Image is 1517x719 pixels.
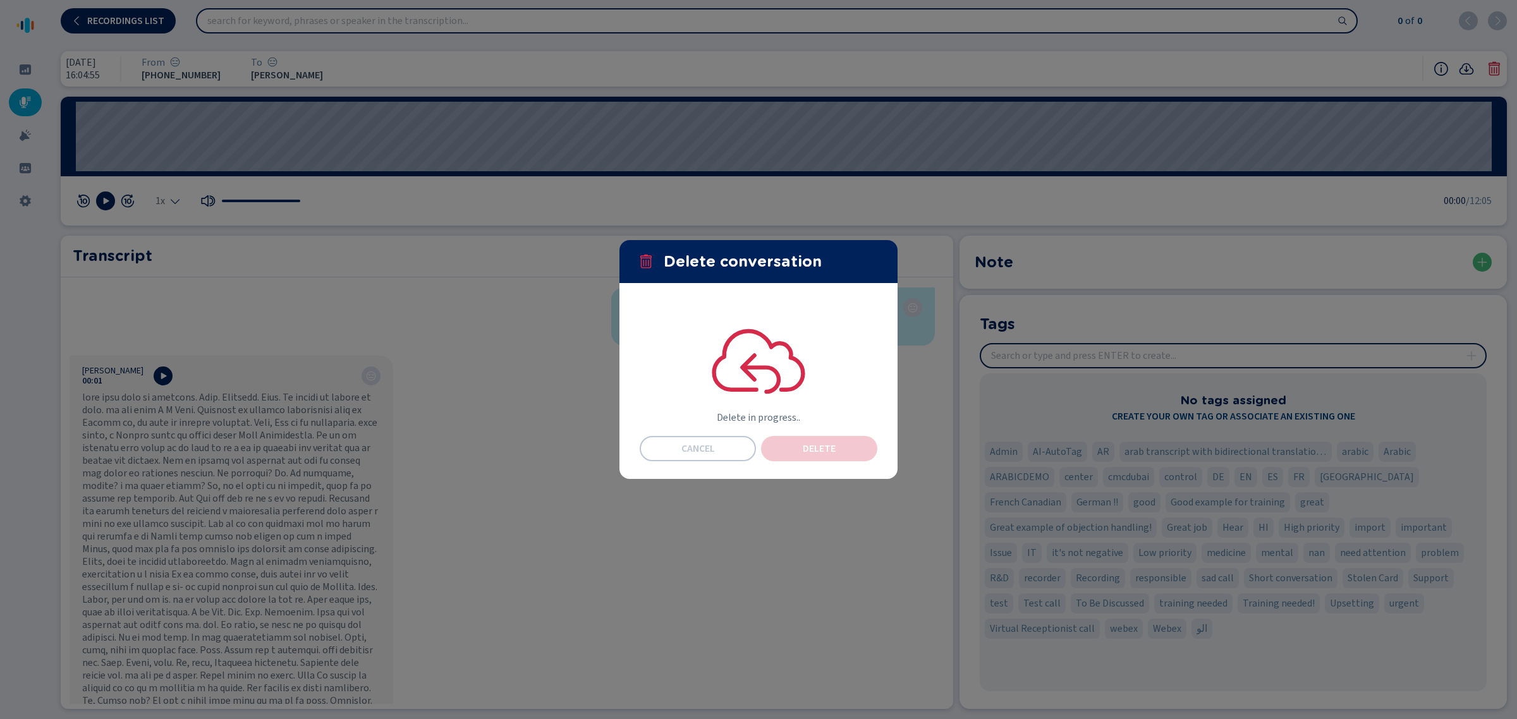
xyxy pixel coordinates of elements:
[640,412,877,423] span: Delete in progress..
[681,444,715,454] span: Cancel
[803,444,836,454] span: Delete
[664,250,879,273] h2: Delete conversation
[761,436,877,461] button: Delete
[640,436,756,461] button: Cancel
